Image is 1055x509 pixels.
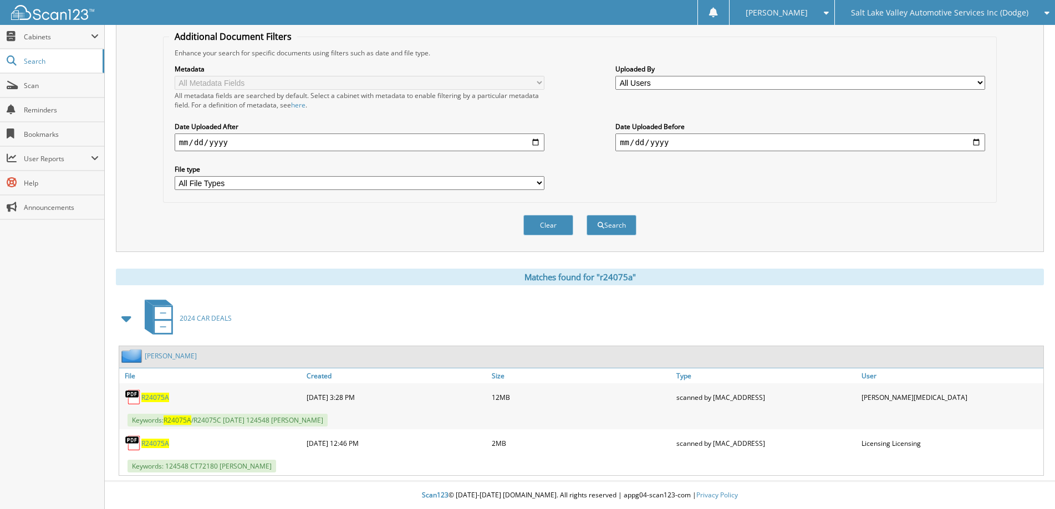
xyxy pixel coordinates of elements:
a: Created [304,368,488,383]
div: Licensing Licensing [859,432,1043,454]
span: Cabinets [24,32,91,42]
a: User [859,368,1043,383]
span: User Reports [24,154,91,163]
div: scanned by [MAC_ADDRESS] [674,432,858,454]
span: Search [24,56,97,66]
span: [PERSON_NAME] [746,9,808,16]
div: 2MB [489,432,674,454]
button: Search [587,215,636,235]
label: Uploaded By [615,64,985,74]
div: Enhance your search for specific documents using filters such as date and file type. [169,48,991,58]
a: 2024 CAR DEALS [138,296,232,340]
button: Clear [523,215,573,235]
div: [PERSON_NAME][MEDICAL_DATA] [859,386,1043,408]
div: All metadata fields are searched by default. Select a cabinet with metadata to enable filtering b... [175,91,544,110]
input: end [615,133,985,151]
label: Date Uploaded Before [615,122,985,131]
div: Matches found for "r24075a" [116,269,1044,285]
span: Keywords: /R24075C [DATE] 124548 [PERSON_NAME] [128,414,328,426]
label: File type [175,164,544,174]
div: 12MB [489,386,674,408]
a: R24075A [141,439,169,448]
a: R24075A [141,393,169,402]
span: Salt Lake Valley Automotive Services Inc (Dodge) [851,9,1028,16]
a: Size [489,368,674,383]
img: PDF.png [125,435,141,451]
span: Bookmarks [24,130,99,139]
legend: Additional Document Filters [169,30,297,43]
label: Metadata [175,64,544,74]
img: PDF.png [125,389,141,405]
span: Scan123 [422,490,448,500]
span: Scan [24,81,99,90]
label: Date Uploaded After [175,122,544,131]
input: start [175,133,544,151]
iframe: Chat Widget [1000,456,1055,509]
img: scan123-logo-white.svg [11,5,94,20]
a: Type [674,368,858,383]
span: R24075A [164,415,191,425]
a: [PERSON_NAME] [145,351,197,361]
div: scanned by [MAC_ADDRESS] [674,386,858,408]
img: folder2.png [121,349,145,363]
span: 2024 CAR DEALS [180,313,232,323]
a: File [119,368,304,383]
span: Help [24,178,99,188]
div: [DATE] 12:46 PM [304,432,488,454]
span: Keywords: 124548 CT72180 [PERSON_NAME] [128,460,276,472]
div: [DATE] 3:28 PM [304,386,488,408]
a: here [291,100,305,110]
a: Privacy Policy [696,490,738,500]
div: © [DATE]-[DATE] [DOMAIN_NAME]. All rights reserved | appg04-scan123-com | [105,482,1055,509]
span: Announcements [24,203,99,212]
span: Reminders [24,105,99,115]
